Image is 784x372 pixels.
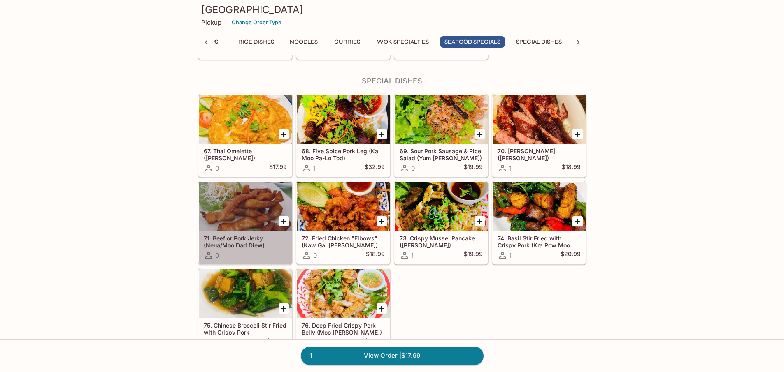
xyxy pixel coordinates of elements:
[411,164,415,172] span: 0
[215,252,219,259] span: 0
[365,337,385,347] h5: $26.99
[572,129,583,139] button: Add 70. Isan Sausage (Sai-Grok Isan)
[493,95,586,144] div: 70. Isan Sausage (Sai-Grok Isan)
[313,339,317,347] span: 2
[302,235,385,248] h5: 72. Fried Chicken "Elbows" (Kaw Gai [PERSON_NAME])
[297,182,390,231] div: 72. Fried Chicken "Elbows" (Kaw Gai Tod)
[199,269,292,318] div: 75. Chinese Broccoli Stir Fried with Crispy Pork
[198,76,586,85] h4: Special Dishes
[302,322,385,335] h5: 76. Deep Fried Crispy Pork Belly (Moo [PERSON_NAME])
[561,250,581,260] h5: $20.99
[297,269,390,318] div: 76. Deep Fried Crispy Pork Belly (Moo Tod Krob)
[411,252,414,259] span: 1
[464,250,483,260] h5: $19.99
[377,129,387,139] button: Add 68. Five Spice Pork Leg (Ka Moo Pa-Lo Tod)
[498,148,581,161] h5: 70. [PERSON_NAME] ([PERSON_NAME])
[228,16,285,29] button: Change Order Type
[475,129,485,139] button: Add 69. Sour Pork Sausage & Rice Salad (Yum Kao Naem)
[301,347,484,365] a: 1View Order |$17.99
[512,36,566,48] button: Special Dishes
[329,36,366,48] button: Curries
[267,337,287,347] h5: $20.99
[198,94,292,177] a: 67. Thai Omelette ([PERSON_NAME])0$17.99
[204,235,287,248] h5: 71. Beef or Pork Jerky (Neua/Moo Dad Diew)
[509,164,512,172] span: 1
[234,36,279,48] button: Rice Dishes
[201,18,221,26] p: Pickup
[313,164,316,172] span: 1
[296,94,390,177] a: 68. Five Spice Pork Leg (Ka Moo Pa-Lo Tod)1$32.99
[279,303,289,314] button: Add 75. Chinese Broccoli Stir Fried with Crispy Pork
[285,36,322,48] button: Noodles
[279,129,289,139] button: Add 67. Thai Omelette (Kai Jiew)
[199,182,292,231] div: 71. Beef or Pork Jerky (Neua/Moo Dad Diew)
[269,163,287,173] h5: $17.99
[365,163,385,173] h5: $32.99
[394,181,488,264] a: 73. Crispy Mussel Pancake ([PERSON_NAME])1$19.99
[475,216,485,226] button: Add 73. Crispy Mussel Pancake (Hoy Tod)
[215,339,219,347] span: 0
[400,235,483,248] h5: 73. Crispy Mussel Pancake ([PERSON_NAME])
[377,303,387,314] button: Add 76. Deep Fried Crispy Pork Belly (Moo Tod Krob)
[493,182,586,231] div: 74. Basil Stir Fried with Crispy Pork (Kra Pow Moo Krob)
[313,252,317,259] span: 0
[198,181,292,264] a: 71. Beef or Pork Jerky (Neua/Moo Dad Diew)0
[400,148,483,161] h5: 69. Sour Pork Sausage & Rice Salad (Yum [PERSON_NAME])
[440,36,505,48] button: Seafood Specials
[572,216,583,226] button: Add 74. Basil Stir Fried with Crispy Pork (Kra Pow Moo Krob)
[199,95,292,144] div: 67. Thai Omelette (Kai Jiew)
[562,163,581,173] h5: $18.99
[204,322,287,335] h5: 75. Chinese Broccoli Stir Fried with Crispy Pork
[366,250,385,260] h5: $18.99
[492,94,586,177] a: 70. [PERSON_NAME] ([PERSON_NAME])1$18.99
[492,181,586,264] a: 74. Basil Stir Fried with Crispy Pork (Kra Pow Moo [PERSON_NAME])1$20.99
[204,148,287,161] h5: 67. Thai Omelette ([PERSON_NAME])
[498,235,581,248] h5: 74. Basil Stir Fried with Crispy Pork (Kra Pow Moo [PERSON_NAME])
[201,3,583,16] h3: [GEOGRAPHIC_DATA]
[215,164,219,172] span: 0
[395,95,488,144] div: 69. Sour Pork Sausage & Rice Salad (Yum Kao Naem)
[302,148,385,161] h5: 68. Five Spice Pork Leg (Ka Moo Pa-Lo Tod)
[377,216,387,226] button: Add 72. Fried Chicken "Elbows" (Kaw Gai Tod)
[297,95,390,144] div: 68. Five Spice Pork Leg (Ka Moo Pa-Lo Tod)
[395,182,488,231] div: 73. Crispy Mussel Pancake (Hoy Tod)
[296,268,390,351] a: 76. Deep Fried Crispy Pork Belly (Moo [PERSON_NAME])2$26.99
[198,268,292,351] a: 75. Chinese Broccoli Stir Fried with Crispy Pork0$20.99
[464,163,483,173] h5: $19.99
[279,216,289,226] button: Add 71. Beef or Pork Jerky (Neua/Moo Dad Diew)
[394,94,488,177] a: 69. Sour Pork Sausage & Rice Salad (Yum [PERSON_NAME])0$19.99
[305,350,317,362] span: 1
[372,36,433,48] button: Wok Specialties
[296,181,390,264] a: 72. Fried Chicken "Elbows" (Kaw Gai [PERSON_NAME])0$18.99
[509,252,512,259] span: 1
